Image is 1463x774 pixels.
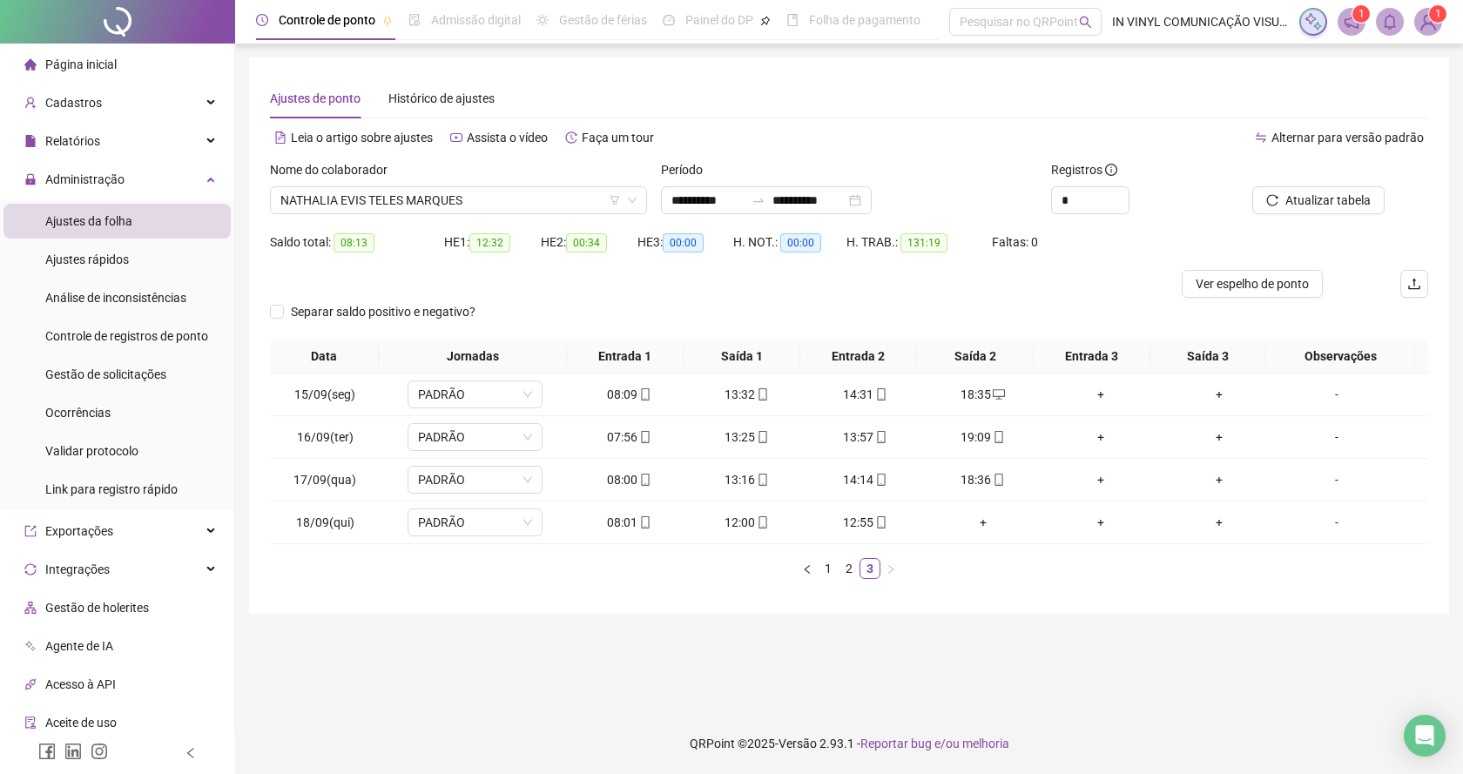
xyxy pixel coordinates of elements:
span: NATHALIA EVIS TELES MARQUES [280,187,637,213]
span: Folha de pagamento [809,13,920,27]
span: desktop [991,388,1005,400]
th: Entrada 3 [1034,340,1150,374]
span: mobile [991,474,1005,486]
span: api [24,678,37,690]
span: Gestão de holerites [45,601,149,615]
span: instagram [91,743,108,760]
span: Exportações [45,524,113,538]
span: Assista o vídeo [467,131,548,145]
div: + [1167,513,1271,532]
span: 12:32 [469,233,510,252]
div: HE 3: [637,232,734,252]
span: Alternar para versão padrão [1271,131,1424,145]
span: mobile [755,388,769,400]
span: pushpin [760,16,771,26]
span: PADRÃO [418,467,532,493]
div: Open Intercom Messenger [1404,715,1446,757]
th: Entrada 1 [567,340,684,374]
div: 13:57 [813,427,918,447]
span: reload [1266,194,1278,206]
span: left [802,564,812,575]
li: 2 [839,558,860,579]
span: info-circle [1105,164,1117,176]
div: + [1167,427,1271,447]
span: mobile [637,516,651,528]
span: Relatórios [45,134,100,148]
span: to [752,193,765,207]
span: swap-right [752,193,765,207]
div: 08:09 [577,385,682,404]
span: history [565,131,577,144]
div: 14:14 [813,470,918,489]
span: Faltas: 0 [992,235,1038,249]
span: sync [24,563,37,575]
span: left [185,747,197,759]
div: + [1049,385,1154,404]
div: Histórico de ajustes [388,89,495,108]
span: Reportar bug e/ou melhoria [860,737,1009,750]
span: 00:00 [663,233,704,252]
button: left [797,558,818,579]
span: Link para registro rápido [45,482,178,496]
span: Acesso à API [45,677,116,691]
button: right [880,558,901,579]
span: Registros [1051,160,1117,179]
div: Saldo total: [270,232,444,252]
span: Leia o artigo sobre ajustes [291,131,433,145]
span: down [522,474,533,485]
a: 3 [860,559,880,578]
img: 6668 [1415,9,1441,35]
th: Entrada 2 [800,340,917,374]
span: mobile [873,431,887,443]
div: 13:25 [695,427,799,447]
div: 07:56 [577,427,682,447]
span: sun [536,14,549,26]
span: filter [610,195,620,205]
li: Página anterior [797,558,818,579]
span: home [24,58,37,71]
li: 3 [860,558,880,579]
span: Controle de ponto [279,13,375,27]
span: 131:19 [900,233,947,252]
span: IN VINYL COMUNICAÇÃO VISUAL [1112,12,1289,31]
span: Versão [779,737,817,750]
div: 12:00 [695,513,799,532]
span: file [24,135,37,147]
footer: QRPoint © 2025 - 2.93.1 - [235,713,1463,774]
label: Nome do colaborador [270,160,399,179]
span: Gestão de solicitações [45,367,166,381]
div: H. TRAB.: [846,232,991,252]
span: mobile [755,431,769,443]
div: 18:35 [931,385,1035,404]
span: apartment [24,602,37,614]
span: 15/09(seg) [294,387,355,401]
span: 1 [1358,8,1365,20]
span: book [786,14,799,26]
label: Período [661,160,714,179]
th: Saída 1 [684,340,800,374]
span: 00:34 [566,233,607,252]
span: 1 [1435,8,1441,20]
span: 00:00 [780,233,821,252]
div: 13:16 [695,470,799,489]
span: mobile [873,516,887,528]
span: file-done [408,14,421,26]
div: - [1285,385,1388,404]
div: 08:01 [577,513,682,532]
span: mobile [637,388,651,400]
span: pushpin [382,16,393,26]
span: down [522,389,533,400]
span: file-text [274,131,287,144]
span: Controle de registros de ponto [45,329,208,343]
span: Administração [45,172,125,186]
span: Observações [1273,347,1407,366]
li: 1 [818,558,839,579]
div: + [931,513,1035,532]
span: Ajustes rápidos [45,252,129,266]
button: Ver espelho de ponto [1182,270,1323,298]
span: audit [24,717,37,729]
span: mobile [873,474,887,486]
span: Faça um tour [582,131,654,145]
span: upload [1407,277,1421,291]
span: clock-circle [256,14,268,26]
